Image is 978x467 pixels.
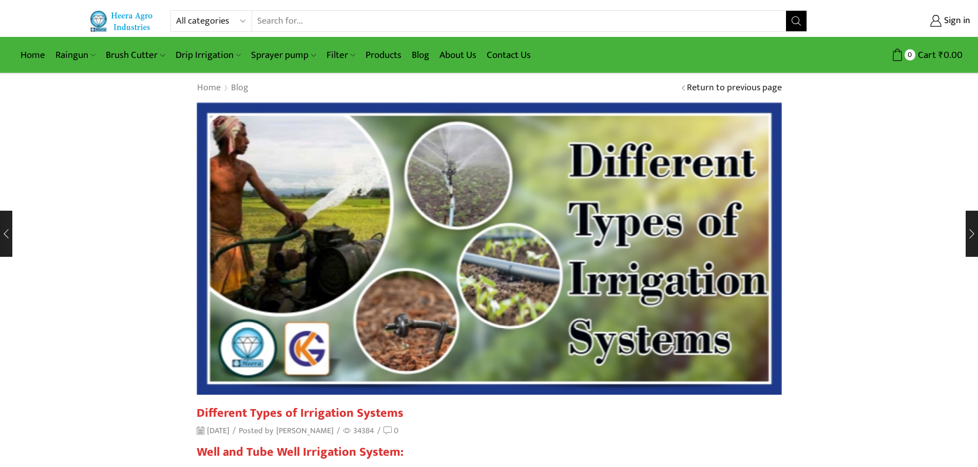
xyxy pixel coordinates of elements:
[817,46,963,65] a: 0 Cart ₹0.00
[276,425,334,437] a: [PERSON_NAME]
[394,424,398,437] span: 0
[434,43,482,67] a: About Us
[321,43,360,67] a: Filter
[197,82,221,95] a: Home
[407,43,434,67] a: Blog
[197,425,398,437] div: Posted by
[343,425,374,437] span: 34384
[233,425,236,437] span: /
[101,43,170,67] a: Brush Cutter
[938,47,944,63] span: ₹
[377,425,380,437] span: /
[197,442,404,462] strong: Well and Tube Well Irrigation System:
[360,43,407,67] a: Products
[252,11,787,31] input: Search for...
[905,49,915,60] span: 0
[231,82,249,95] a: Blog
[687,82,782,95] a: Return to previous page
[482,43,536,67] a: Contact Us
[50,43,101,67] a: Raingun
[915,48,936,62] span: Cart
[822,12,970,30] a: Sign in
[938,47,963,63] bdi: 0.00
[383,425,398,437] a: 0
[197,406,782,421] h2: Different Types of Irrigation Systems
[337,425,340,437] span: /
[170,43,246,67] a: Drip Irrigation
[246,43,321,67] a: Sprayer pump
[942,14,970,28] span: Sign in
[15,43,50,67] a: Home
[197,425,229,437] time: [DATE]
[786,11,807,31] button: Search button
